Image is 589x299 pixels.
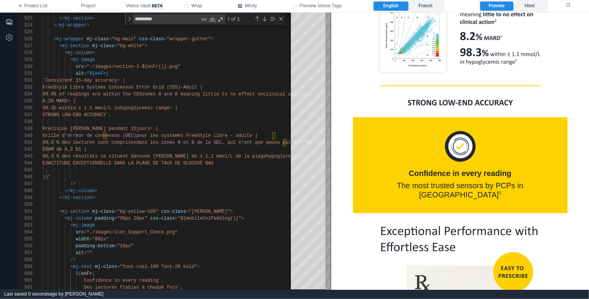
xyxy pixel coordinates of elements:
span: "bg-main" [112,36,136,42]
div: 554 [19,229,33,236]
span: ror Grid (CEG)-Adult | [142,85,202,90]
span: css-class [161,209,186,214]
div: 533 [19,84,33,91]
span: jours¹ | [136,126,159,131]
span: "${enFr( [87,71,109,76]
span: pour les systèmes FreeStyle Libre – adulte | [136,133,258,138]
span: 99,9 % des lectures sont comprises [43,140,136,145]
span: alt [75,250,84,256]
div: 529 [19,56,33,63]
div: 552 [19,215,33,222]
div: 540 [19,132,33,139]
span: padding-bottom [75,243,114,249]
div: 522 [19,8,33,15]
span: "bg-yellow-100" [117,209,158,214]
span: mj-column [70,188,95,194]
span: ou pas d’effet sur [PERSON_NAME] cliniques². | [274,140,401,145]
div: 548 [19,187,33,194]
span: = [186,209,189,214]
span: < [59,43,62,49]
span: = [117,264,120,269]
span: width [75,237,89,242]
span: </ [59,195,64,200]
iframe: preview [331,13,589,290]
span: `Des lectures fiables à chaque fois` [81,285,180,290]
div: Use Regular Expression (⌥⌘R) [217,15,225,23]
div: 542 [19,146,33,153]
span: AGE DE TAUX DE GLUCOSE BAS [142,161,213,166]
div: Next Match (Enter) [261,16,267,22]
label: Html [514,2,546,11]
span: alt [75,71,84,76]
span: une [PERSON_NAME] de ± 1,1 mmol/L de la plage [142,154,266,159]
span: css-class [150,216,175,221]
span: "18px" [117,243,133,249]
div: Toggle Replace [126,13,133,25]
div: 527 [19,43,33,49]
span: STRONG LOW-END ACCURACY`, [43,112,112,118]
div: Find in Selection (⌥⌘L) [268,15,277,23]
span: Preview Veeva Tags [300,3,342,10]
span: = [175,216,178,221]
div: 541 [19,139,33,146]
span: hypoglycémique¹. | [266,154,316,159]
span: `Consistent 15-day accuracy¹ | [43,78,125,83]
span: `, [43,168,48,173]
span: > [241,216,244,221]
span: < [70,57,73,62]
span: dans les zones A et B de la GEC, qui n’ont que peu [136,140,274,145]
div: 546 [19,174,33,181]
span: " [48,174,51,180]
span: > [87,23,89,28]
span: mj-image [73,57,95,62]
span: EXACTITUDE EXCEPTIONNELLE DANS LA PL [43,161,142,166]
div: Close (Escape) [278,16,284,22]
span: = [84,250,87,256]
span: mj-text [73,264,92,269]
span: /> [70,181,75,187]
div: 544 [19,160,33,167]
div: 538 [19,118,33,125]
span: mj-class [92,43,115,49]
span: /> [70,257,75,263]
span: hypoglycemic range¹ | [120,105,178,111]
span: > [211,36,213,42]
span: < [70,264,73,269]
div: 530 [19,63,33,70]
span: = [84,71,87,76]
sup: 3 [168,178,170,182]
div: 524 [19,22,33,29]
span: mj-image [73,223,95,228]
div: 558 [19,256,33,263]
span: </ [59,16,64,21]
span: > [92,195,95,200]
span: mj-section [62,43,89,49]
span: > [92,16,95,21]
div: 557 [19,250,33,256]
span: `Confidence in every reading` [81,278,161,283]
span: ( [92,271,95,276]
span: Grille d’erreur de consensus (GEC) [43,133,136,138]
span: enFr [81,271,92,276]
span: = [89,237,92,242]
span: Minify [245,3,257,10]
span: 98.3% within ± 1.1 mmol/L in [43,105,120,111]
div: The most trusted sensors by PCPs in [GEOGRAPHIC_DATA] [30,168,229,187]
div: 553 [19,222,33,229]
span: > [197,264,200,269]
span: 8.2% MARD¹ | [43,99,75,104]
div: 549 [19,194,33,201]
span: < [65,216,67,221]
span: < [65,50,67,56]
span: > [230,209,233,214]
span: ` [43,119,45,125]
span: src [75,230,84,235]
div: Confidence in every reading [30,156,229,165]
div: 560 [19,270,33,277]
div: 526 [19,36,33,43]
div: 536 [19,105,33,112]
span: mj-section [65,195,92,200]
span: Wrap [191,3,202,10]
span: "36px 20px" [117,216,147,221]
span: "" [87,250,92,256]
